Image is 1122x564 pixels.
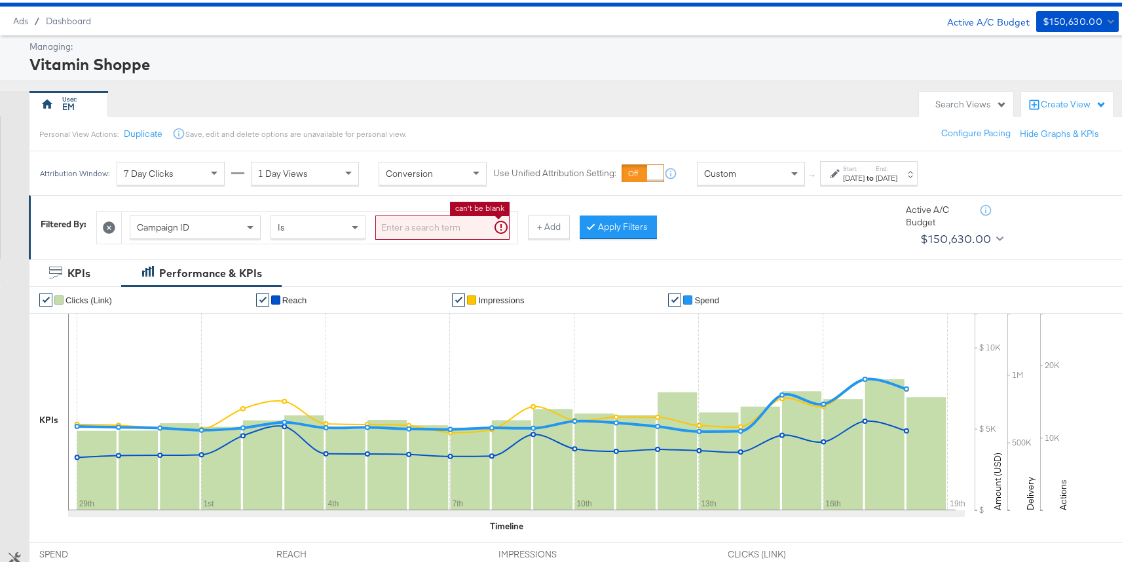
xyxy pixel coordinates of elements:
span: Conversion [386,165,433,177]
div: Create View [1041,96,1106,109]
div: KPIs [39,411,58,424]
div: Vitamin Shoppe [29,50,1115,73]
span: Is [278,219,285,231]
text: Amount (USD) [992,450,1003,508]
span: SPEND [39,546,138,558]
label: Use Unified Attribution Setting: [493,165,616,178]
span: IMPRESSIONS [498,546,597,558]
div: [DATE] [876,170,897,181]
text: Actions [1057,477,1069,508]
button: Hide Graphs & KPIs [1020,125,1099,138]
div: Attribution Window: [39,166,110,176]
label: End: [876,162,897,170]
span: REACH [277,546,375,558]
div: Performance & KPIs [159,263,262,278]
span: Impressions [478,293,524,303]
button: $150,630.00 [915,226,1006,247]
span: Custom [704,165,736,177]
a: ✔ [256,291,269,304]
button: + Add [528,213,570,236]
div: $150,630.00 [920,227,991,246]
div: Save, edit and delete options are unavailable for personal view. [185,126,406,137]
button: $150,630.00 [1036,9,1119,29]
a: ✔ [39,291,52,304]
span: Clicks (Link) [65,293,112,303]
span: CLICKS (LINK) [728,546,827,558]
span: 1 Day Views [258,165,308,177]
div: Active A/C Budget [933,9,1030,28]
input: Enter a search term [375,213,510,237]
a: ✔ [452,291,465,304]
div: Search Views [935,96,1007,108]
span: Campaign ID [137,219,189,231]
span: Ads [13,13,28,24]
div: Managing: [29,38,1115,50]
div: Active A/C Budget [906,201,978,225]
span: / [28,13,46,24]
span: Spend [694,293,719,303]
a: Dashboard [46,13,91,24]
button: Apply Filters [580,213,657,236]
label: Start: [843,162,865,170]
div: Timeline [491,517,524,530]
li: can't be blank [455,200,504,211]
strong: to [865,170,876,180]
button: Duplicate [124,125,162,138]
div: Filtered By: [41,216,86,228]
span: ↑ [806,171,819,176]
div: EM [62,98,75,111]
div: $150,630.00 [1043,11,1102,28]
div: [DATE] [843,170,865,181]
span: 7 Day Clicks [124,165,174,177]
div: Personal View Actions: [39,126,119,137]
div: KPIs [67,263,90,278]
span: Reach [282,293,307,303]
a: ✔ [668,291,681,304]
button: Configure Pacing [932,119,1020,143]
text: Delivery [1024,474,1036,508]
